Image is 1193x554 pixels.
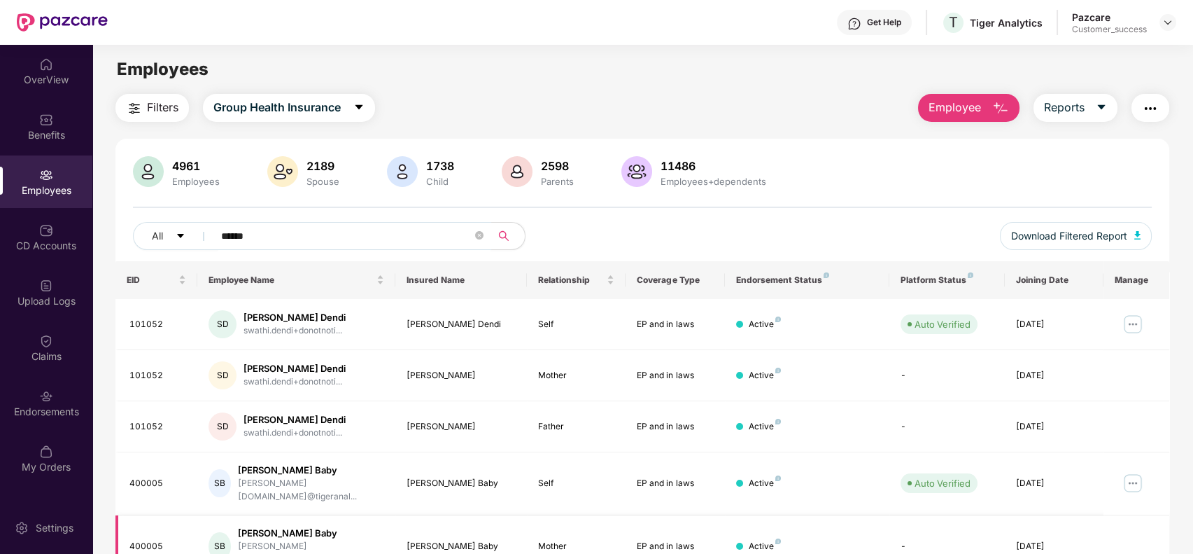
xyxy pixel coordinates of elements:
[637,540,713,553] div: EP and in laws
[304,176,342,187] div: Spouse
[423,176,457,187] div: Child
[1033,94,1117,122] button: Reportscaret-down
[1122,472,1144,494] img: manageButton
[39,57,53,71] img: svg+xml;base64,PHN2ZyBpZD0iSG9tZSIgeG1sbnM9Imh0dHA6Ly93d3cudzMub3JnLzIwMDAvc3ZnIiB3aWR0aD0iMjAiIG...
[1096,102,1107,114] span: caret-down
[39,334,53,348] img: svg+xml;base64,PHN2ZyBpZD0iQ2xhaW0iIHhtbG5zPSJodHRwOi8vd3d3LnczLm9yZy8yMDAwL3N2ZyIgd2lkdGg9IjIwIi...
[387,156,418,187] img: svg+xml;base64,PHN2ZyB4bWxucz0iaHR0cDovL3d3dy53My5vcmcvMjAwMC9zdmciIHhtbG5zOnhsaW5rPSJodHRwOi8vd3...
[749,318,781,331] div: Active
[970,16,1043,29] div: Tiger Analytics
[203,94,375,122] button: Group Health Insurancecaret-down
[538,420,614,434] div: Father
[129,420,187,434] div: 101052
[1005,261,1103,299] th: Joining Date
[407,369,516,382] div: [PERSON_NAME]
[889,401,1005,452] td: -
[39,389,53,403] img: svg+xml;base64,PHN2ZyBpZD0iRW5kb3JzZW1lbnRzIiB4bWxucz0iaHR0cDovL3d3dy53My5vcmcvMjAwMC9zdmciIHdpZH...
[147,99,178,116] span: Filters
[637,477,713,490] div: EP and in laws
[243,427,346,440] div: swathi.dendi+donotnoti...
[129,318,187,331] div: 101052
[267,156,298,187] img: svg+xml;base64,PHN2ZyB4bWxucz0iaHR0cDovL3d3dy53My5vcmcvMjAwMC9zdmciIHhtbG5zOnhsaW5rPSJodHRwOi8vd3...
[126,100,143,117] img: svg+xml;base64,PHN2ZyB4bWxucz0iaHR0cDovL3d3dy53My5vcmcvMjAwMC9zdmciIHdpZHRoPSIyNCIgaGVpZ2h0PSIyNC...
[824,272,829,278] img: svg+xml;base64,PHN2ZyB4bWxucz0iaHR0cDovL3d3dy53My5vcmcvMjAwMC9zdmciIHdpZHRoPSI4IiBoZWlnaHQ9IjgiIH...
[15,521,29,535] img: svg+xml;base64,PHN2ZyBpZD0iU2V0dGluZy0yMHgyMCIgeG1sbnM9Imh0dHA6Ly93d3cudzMub3JnLzIwMDAvc3ZnIiB3aW...
[243,311,346,324] div: [PERSON_NAME] Dendi
[847,17,861,31] img: svg+xml;base64,PHN2ZyBpZD0iSGVscC0zMngzMiIgeG1sbnM9Imh0dHA6Ly93d3cudzMub3JnLzIwMDAvc3ZnIiB3aWR0aD...
[213,99,341,116] span: Group Health Insurance
[209,310,237,338] div: SD
[889,350,1005,401] td: -
[538,369,614,382] div: Mother
[775,476,781,481] img: svg+xml;base64,PHN2ZyB4bWxucz0iaHR0cDovL3d3dy53My5vcmcvMjAwMC9zdmciIHdpZHRoPSI4IiBoZWlnaHQ9IjgiIH...
[407,318,516,331] div: [PERSON_NAME] Dendi
[929,99,981,116] span: Employee
[490,222,525,250] button: search
[127,275,176,286] span: EID
[238,527,384,540] div: [PERSON_NAME] Baby
[1016,420,1092,434] div: [DATE]
[209,469,230,497] div: SB
[992,100,1009,117] img: svg+xml;base64,PHN2ZyB4bWxucz0iaHR0cDovL3d3dy53My5vcmcvMjAwMC9zdmciIHhtbG5zOnhsaW5rPSJodHRwOi8vd3...
[197,261,395,299] th: Employee Name
[490,230,518,242] span: search
[238,477,384,504] div: [PERSON_NAME][DOMAIN_NAME]@tigeranal...
[749,369,781,382] div: Active
[475,231,483,240] span: close-circle
[152,228,163,244] span: All
[243,413,346,427] div: [PERSON_NAME] Dendi
[1072,24,1147,35] div: Customer_success
[1016,369,1092,382] div: [DATE]
[637,318,713,331] div: EP and in laws
[949,14,958,31] span: T
[133,156,164,187] img: svg+xml;base64,PHN2ZyB4bWxucz0iaHR0cDovL3d3dy53My5vcmcvMjAwMC9zdmciIHhtbG5zOnhsaW5rPSJodHRwOi8vd3...
[209,275,373,286] span: Employee Name
[31,521,78,535] div: Settings
[915,476,970,490] div: Auto Verified
[538,540,614,553] div: Mother
[39,113,53,127] img: svg+xml;base64,PHN2ZyBpZD0iQmVuZWZpdHMiIHhtbG5zPSJodHRwOi8vd3d3LnczLm9yZy8yMDAwL3N2ZyIgd2lkdGg9Ij...
[1044,99,1085,116] span: Reports
[626,261,724,299] th: Coverage Type
[129,369,187,382] div: 101052
[637,420,713,434] div: EP and in laws
[209,413,237,441] div: SD
[775,368,781,373] img: svg+xml;base64,PHN2ZyB4bWxucz0iaHR0cDovL3d3dy53My5vcmcvMjAwMC9zdmciIHdpZHRoPSI4IiBoZWlnaHQ9IjgiIH...
[353,102,365,114] span: caret-down
[527,261,626,299] th: Relationship
[115,261,198,299] th: EID
[17,13,108,32] img: New Pazcare Logo
[117,59,209,79] span: Employees
[129,477,187,490] div: 400005
[1016,540,1092,553] div: [DATE]
[39,279,53,293] img: svg+xml;base64,PHN2ZyBpZD0iVXBsb2FkX0xvZ3MiIGRhdGEtbmFtZT0iVXBsb2FkIExvZ3MiIHhtbG5zPSJodHRwOi8vd3...
[538,275,604,286] span: Relationship
[133,222,218,250] button: Allcaret-down
[749,540,781,553] div: Active
[1122,313,1144,335] img: manageButton
[243,362,346,375] div: [PERSON_NAME] Dendi
[538,159,577,173] div: 2598
[243,375,346,389] div: swathi.dendi+donotnoti...
[169,176,223,187] div: Employees
[918,94,1019,122] button: Employee
[115,94,189,122] button: Filters
[169,159,223,173] div: 4961
[407,477,516,490] div: [PERSON_NAME] Baby
[407,420,516,434] div: [PERSON_NAME]
[749,420,781,434] div: Active
[423,159,457,173] div: 1738
[1016,318,1092,331] div: [DATE]
[1142,100,1159,117] img: svg+xml;base64,PHN2ZyB4bWxucz0iaHR0cDovL3d3dy53My5vcmcvMjAwMC9zdmciIHdpZHRoPSIyNCIgaGVpZ2h0PSIyNC...
[968,272,973,278] img: svg+xml;base64,PHN2ZyB4bWxucz0iaHR0cDovL3d3dy53My5vcmcvMjAwMC9zdmciIHdpZHRoPSI4IiBoZWlnaHQ9IjgiIH...
[395,261,527,299] th: Insured Name
[538,318,614,331] div: Self
[775,419,781,424] img: svg+xml;base64,PHN2ZyB4bWxucz0iaHR0cDovL3d3dy53My5vcmcvMjAwMC9zdmciIHdpZHRoPSI4IiBoZWlnaHQ9IjgiIH...
[1016,477,1092,490] div: [DATE]
[736,275,878,286] div: Endorsement Status
[1134,231,1141,240] img: svg+xml;base64,PHN2ZyB4bWxucz0iaHR0cDovL3d3dy53My5vcmcvMjAwMC9zdmciIHhtbG5zOnhsaW5rPSJodHRwOi8vd3...
[129,540,187,553] div: 400005
[621,156,652,187] img: svg+xml;base64,PHN2ZyB4bWxucz0iaHR0cDovL3d3dy53My5vcmcvMjAwMC9zdmciIHhtbG5zOnhsaW5rPSJodHRwOi8vd3...
[538,176,577,187] div: Parents
[502,156,532,187] img: svg+xml;base64,PHN2ZyB4bWxucz0iaHR0cDovL3d3dy53My5vcmcvMjAwMC9zdmciIHhtbG5zOnhsaW5rPSJodHRwOi8vd3...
